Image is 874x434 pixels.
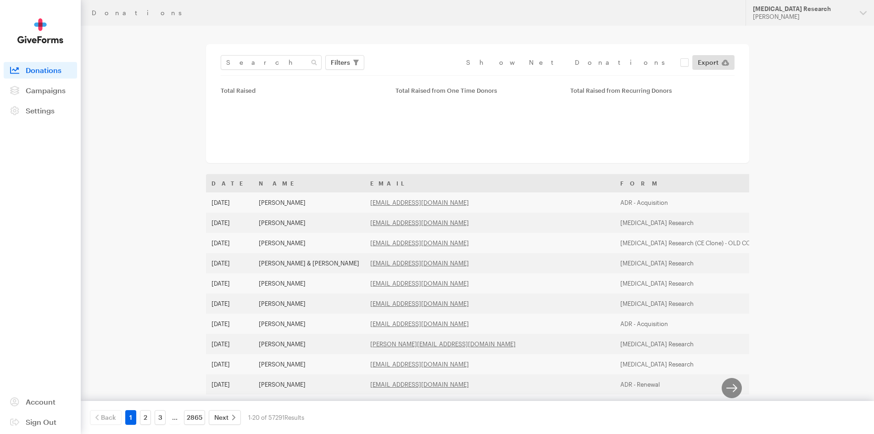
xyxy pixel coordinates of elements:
button: Filters [325,55,364,70]
th: Email [365,174,615,192]
th: Name [253,174,365,192]
a: 2865 [184,410,205,425]
td: [PERSON_NAME] [253,334,365,354]
a: Campaigns [4,82,77,99]
td: [MEDICAL_DATA] Research [615,293,776,314]
a: [EMAIL_ADDRESS][DOMAIN_NAME] [370,239,469,247]
td: [PERSON_NAME] [253,192,365,213]
td: [PERSON_NAME] [253,273,365,293]
div: Total Raised [221,87,384,94]
div: [PERSON_NAME] [753,13,852,21]
td: [DATE] [206,374,253,395]
td: [PERSON_NAME] [253,354,365,374]
a: Settings [4,102,77,119]
td: [DATE] [206,395,253,415]
div: [MEDICAL_DATA] Research [753,5,852,13]
div: Total Raised from One Time Donors [395,87,559,94]
span: Filters [331,57,350,68]
td: [PERSON_NAME] [253,233,365,253]
a: [PERSON_NAME][EMAIL_ADDRESS][DOMAIN_NAME] [370,340,516,348]
a: Sign Out [4,414,77,430]
td: [MEDICAL_DATA] Research (CE Clone) - OLD CONTROL [615,233,776,253]
a: [EMAIL_ADDRESS][DOMAIN_NAME] [370,300,469,307]
td: [PERSON_NAME] [253,213,365,233]
a: [EMAIL_ADDRESS][DOMAIN_NAME] [370,280,469,287]
span: Campaigns [26,86,66,95]
td: [PERSON_NAME] [253,395,365,415]
a: [EMAIL_ADDRESS][DOMAIN_NAME] [370,219,469,226]
input: Search Name & Email [221,55,322,70]
th: Date [206,174,253,192]
span: Sign Out [26,417,56,426]
td: [MEDICAL_DATA] Research [615,334,776,354]
a: [EMAIL_ADDRESS][DOMAIN_NAME] [370,320,469,327]
td: [DATE] [206,354,253,374]
span: Export [698,57,718,68]
td: [DATE] [206,273,253,293]
span: Settings [26,106,55,115]
span: Account [26,397,56,406]
a: Export [692,55,735,70]
img: GiveForms [17,18,63,44]
td: [DATE] [206,334,253,354]
a: [EMAIL_ADDRESS][DOMAIN_NAME] [370,381,469,388]
div: 1-20 of 57291 [248,410,304,425]
td: [PERSON_NAME] [253,374,365,395]
a: 3 [155,410,166,425]
td: [DATE] [206,314,253,334]
td: [MEDICAL_DATA] Research [615,253,776,273]
a: [EMAIL_ADDRESS][DOMAIN_NAME] [370,361,469,368]
td: [MEDICAL_DATA] Research [615,213,776,233]
span: Next [214,412,228,423]
td: [MEDICAL_DATA] Research [615,354,776,374]
td: [PERSON_NAME] & [PERSON_NAME] [253,253,365,273]
th: Form [615,174,776,192]
a: [EMAIL_ADDRESS][DOMAIN_NAME] [370,199,469,206]
td: ADR - Acquisition [615,314,776,334]
span: Results [284,414,304,421]
a: Donations [4,62,77,79]
a: Next [209,410,241,425]
td: [DATE] [206,213,253,233]
td: [DATE] [206,233,253,253]
a: [EMAIL_ADDRESS][DOMAIN_NAME] [370,259,469,267]
span: Donations [26,66,61,74]
td: [MEDICAL_DATA] Research [615,395,776,415]
td: [DATE] [206,293,253,314]
td: [PERSON_NAME] [253,314,365,334]
a: 2 [140,410,151,425]
div: Total Raised from Recurring Donors [570,87,734,94]
td: [MEDICAL_DATA] Research [615,273,776,293]
td: ADR - Renewal [615,374,776,395]
td: ADR - Acquisition [615,192,776,213]
a: Account [4,394,77,410]
td: [PERSON_NAME] [253,293,365,314]
td: [DATE] [206,192,253,213]
td: [DATE] [206,253,253,273]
